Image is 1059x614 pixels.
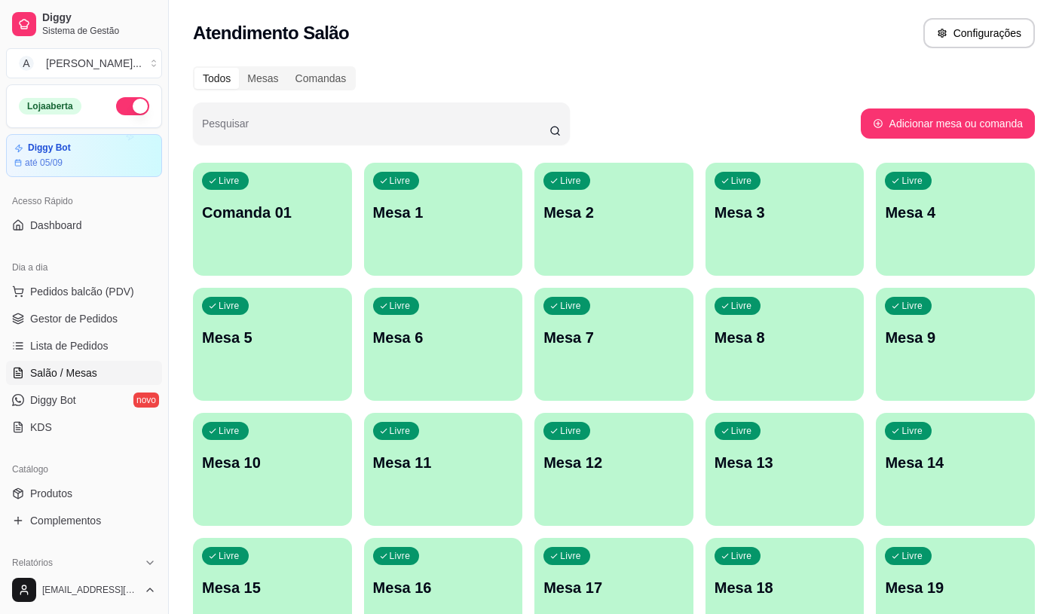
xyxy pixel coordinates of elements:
div: Comandas [287,68,355,89]
p: Mesa 1 [373,202,514,223]
a: DiggySistema de Gestão [6,6,162,42]
p: Livre [390,175,411,187]
p: Mesa 9 [885,327,1026,348]
button: LivreMesa 7 [534,288,693,401]
button: LivreMesa 1 [364,163,523,276]
button: Pedidos balcão (PDV) [6,280,162,304]
span: Gestor de Pedidos [30,311,118,326]
p: Livre [560,425,581,437]
p: Livre [219,300,240,312]
p: Mesa 12 [543,452,684,473]
span: [EMAIL_ADDRESS][DOMAIN_NAME] [42,584,138,596]
span: Diggy [42,11,156,25]
p: Mesa 17 [543,577,684,598]
article: Diggy Bot [28,142,71,154]
p: Mesa 15 [202,577,343,598]
p: Livre [901,550,923,562]
p: Mesa 5 [202,327,343,348]
button: Adicionar mesa ou comanda [861,108,1035,139]
p: Mesa 10 [202,452,343,473]
span: Complementos [30,513,101,528]
p: Mesa 14 [885,452,1026,473]
a: Dashboard [6,213,162,237]
button: LivreMesa 5 [193,288,352,401]
span: A [19,56,34,71]
p: Livre [219,550,240,562]
p: Mesa 2 [543,202,684,223]
button: LivreComanda 01 [193,163,352,276]
a: Lista de Pedidos [6,334,162,358]
button: LivreMesa 13 [705,413,865,526]
button: LivreMesa 12 [534,413,693,526]
div: Dia a dia [6,255,162,280]
input: Pesquisar [202,122,549,137]
span: Produtos [30,486,72,501]
span: Sistema de Gestão [42,25,156,37]
button: LivreMesa 2 [534,163,693,276]
p: Livre [731,300,752,312]
span: Salão / Mesas [30,365,97,380]
button: LivreMesa 8 [705,288,865,401]
p: Mesa 7 [543,327,684,348]
a: Produtos [6,481,162,506]
h2: Atendimento Salão [193,21,349,45]
p: Comanda 01 [202,202,343,223]
div: [PERSON_NAME] ... [46,56,142,71]
div: Catálogo [6,457,162,481]
button: LivreMesa 6 [364,288,523,401]
div: Loja aberta [19,98,81,115]
button: LivreMesa 10 [193,413,352,526]
div: Acesso Rápido [6,189,162,213]
p: Mesa 18 [715,577,855,598]
p: Livre [219,175,240,187]
span: Lista de Pedidos [30,338,109,353]
p: Mesa 8 [715,327,855,348]
p: Livre [560,550,581,562]
p: Livre [901,175,923,187]
p: Mesa 6 [373,327,514,348]
p: Mesa 3 [715,202,855,223]
button: Alterar Status [116,97,149,115]
span: Dashboard [30,218,82,233]
article: até 05/09 [25,157,63,169]
button: LivreMesa 9 [876,288,1035,401]
a: Complementos [6,509,162,533]
button: LivreMesa 3 [705,163,865,276]
p: Mesa 4 [885,202,1026,223]
span: KDS [30,420,52,435]
p: Livre [390,425,411,437]
a: Diggy Botnovo [6,388,162,412]
button: Configurações [923,18,1035,48]
p: Livre [219,425,240,437]
p: Livre [731,175,752,187]
button: [EMAIL_ADDRESS][DOMAIN_NAME] [6,572,162,608]
p: Mesa 13 [715,452,855,473]
p: Livre [731,550,752,562]
p: Livre [390,300,411,312]
p: Livre [560,300,581,312]
span: Relatórios [12,557,53,569]
button: LivreMesa 14 [876,413,1035,526]
p: Mesa 11 [373,452,514,473]
span: Diggy Bot [30,393,76,408]
a: KDS [6,415,162,439]
p: Mesa 19 [885,577,1026,598]
p: Livre [731,425,752,437]
p: Mesa 16 [373,577,514,598]
button: Select a team [6,48,162,78]
p: Livre [901,300,923,312]
span: Pedidos balcão (PDV) [30,284,134,299]
div: Todos [194,68,239,89]
p: Livre [390,550,411,562]
a: Salão / Mesas [6,361,162,385]
div: Mesas [239,68,286,89]
p: Livre [560,175,581,187]
a: Gestor de Pedidos [6,307,162,331]
button: LivreMesa 11 [364,413,523,526]
p: Livre [901,425,923,437]
button: LivreMesa 4 [876,163,1035,276]
a: Diggy Botaté 05/09 [6,134,162,177]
